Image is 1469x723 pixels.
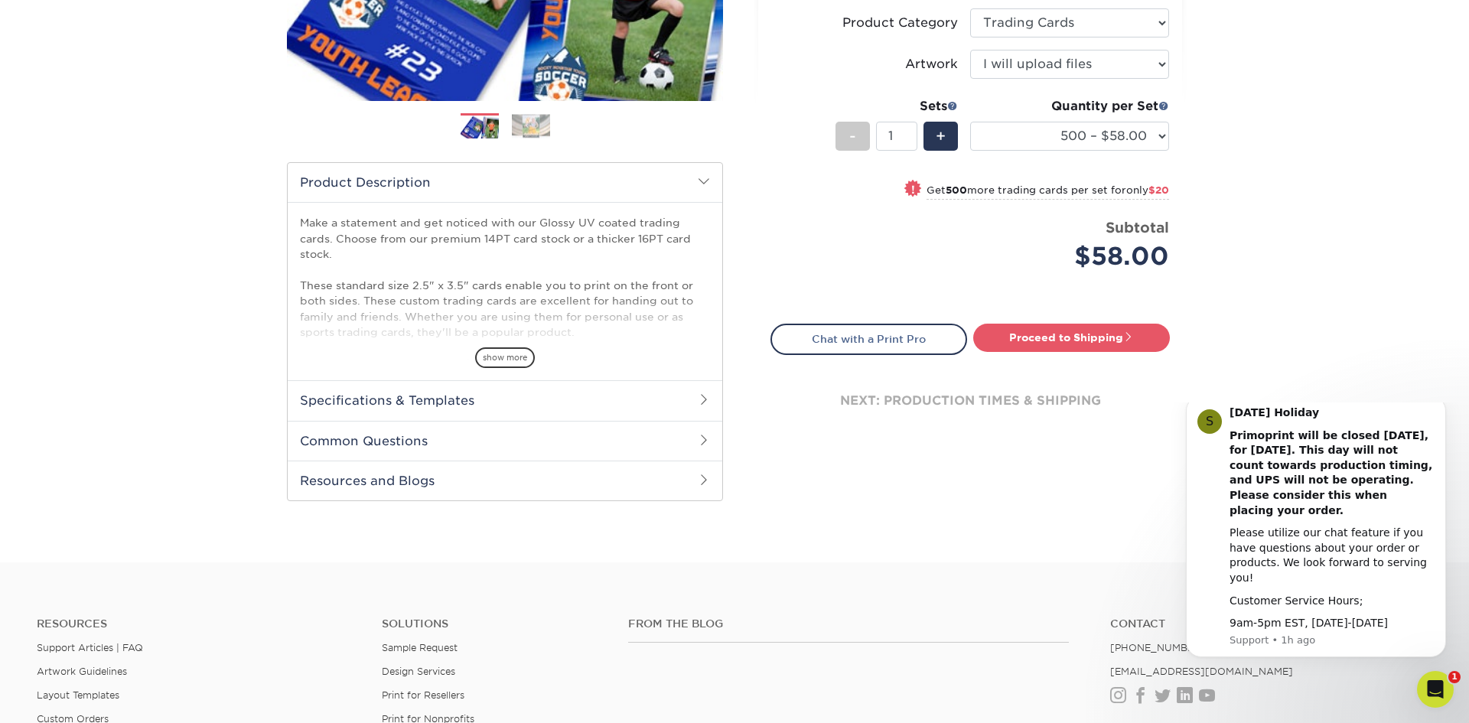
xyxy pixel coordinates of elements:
[973,324,1170,351] a: Proceed to Shipping
[288,163,722,202] h2: Product Description
[37,617,359,630] h4: Resources
[288,461,722,500] h2: Resources and Blogs
[770,324,967,354] a: Chat with a Print Pro
[67,191,272,207] div: Customer Service Hours;
[1163,402,1469,682] iframe: Intercom notifications message
[849,125,856,148] span: -
[628,617,1070,630] h4: From the Blog
[382,642,458,653] a: Sample Request
[770,355,1170,447] div: next: production times & shipping
[67,123,272,183] div: Please utilize our chat feature if you have questions about your order or products. We look forwa...
[67,4,156,16] b: [DATE] Holiday
[911,181,915,197] span: !
[67,3,272,229] div: Message content
[1110,642,1205,653] a: [PHONE_NUMBER]
[936,125,946,148] span: +
[905,55,958,73] div: Artwork
[67,213,272,229] div: 9am-5pm EST, [DATE]-[DATE]
[512,114,550,138] img: Trading Cards 02
[288,380,722,420] h2: Specifications & Templates
[4,676,130,718] iframe: Google Customer Reviews
[982,238,1169,275] div: $58.00
[1106,219,1169,236] strong: Subtotal
[37,666,127,677] a: Artwork Guidelines
[67,231,272,245] p: Message from Support, sent 1h ago
[1417,671,1454,708] iframe: Intercom live chat
[300,215,710,402] p: Make a statement and get noticed with our Glossy UV coated trading cards. Choose from our premium...
[1110,666,1293,677] a: [EMAIL_ADDRESS][DOMAIN_NAME]
[382,617,605,630] h4: Solutions
[37,642,143,653] a: Support Articles | FAQ
[835,97,958,116] div: Sets
[1110,617,1432,630] a: Contact
[1126,184,1169,196] span: only
[970,97,1169,116] div: Quantity per Set
[927,184,1169,200] small: Get more trading cards per set for
[382,689,464,701] a: Print for Resellers
[475,347,535,368] span: show more
[461,114,499,141] img: Trading Cards 01
[842,14,958,32] div: Product Category
[34,7,59,31] div: Profile image for Support
[1148,184,1169,196] span: $20
[288,421,722,461] h2: Common Questions
[1448,671,1461,683] span: 1
[946,184,967,196] strong: 500
[382,666,455,677] a: Design Services
[67,27,269,114] b: Primoprint will be closed [DATE], for [DATE]. This day will not count towards production timing, ...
